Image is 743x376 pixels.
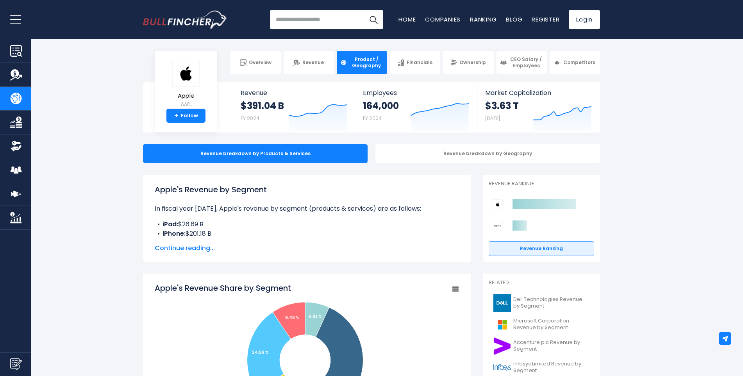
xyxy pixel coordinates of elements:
img: Apple competitors logo [493,199,503,209]
a: Accenture plc Revenue by Segment [489,335,594,357]
small: AAPL [172,101,200,108]
li: $26.69 B [155,220,459,229]
a: Ownership [443,51,493,74]
strong: + [174,112,178,119]
p: In fiscal year [DATE], Apple's revenue by segment (products & services) are as follows: [155,204,459,213]
a: Revenue $391.04 B FY 2024 [233,82,355,132]
span: Employees [363,89,469,97]
div: Revenue breakdown by Products & Services [143,144,368,163]
span: Market Capitalization [485,89,591,97]
img: Sony Group Corporation competitors logo [493,221,503,231]
small: [DATE] [485,115,500,122]
a: Dell Technologies Revenue by Segment [489,292,594,314]
a: Revenue Ranking [489,241,594,256]
a: CEO Salary / Employees [497,51,547,74]
a: Financials [390,51,440,74]
span: Revenue [302,59,324,66]
img: MSFT logo [493,316,511,333]
p: Related [489,279,594,286]
div: Revenue breakdown by Geography [375,144,600,163]
span: Financials [407,59,432,66]
a: Microsoft Corporation Revenue by Segment [489,314,594,335]
strong: $391.04 B [241,100,284,112]
a: Apple AAPL [172,60,200,109]
b: iPhone: [163,229,186,238]
a: Register [532,15,559,23]
a: Login [569,10,600,29]
a: Product / Geography [337,51,387,74]
li: $201.18 B [155,229,459,238]
a: Employees 164,000 FY 2024 [355,82,477,132]
span: Ownership [459,59,486,66]
a: Home [398,15,416,23]
span: Microsoft Corporation Revenue by Segment [513,318,589,331]
a: Market Capitalization $3.63 T [DATE] [477,82,599,132]
a: Blog [506,15,522,23]
a: Companies [425,15,461,23]
span: Revenue [241,89,347,97]
button: Search [364,10,383,29]
tspan: 6.83 % [309,313,322,319]
span: Apple [172,93,200,99]
tspan: 24.59 % [252,349,269,355]
b: iPad: [163,220,178,229]
span: Product / Geography [349,56,384,68]
a: Go to homepage [143,11,227,29]
tspan: Apple's Revenue Share by Segment [155,283,291,294]
tspan: 9.46 % [285,315,299,320]
small: FY 2024 [241,115,259,122]
span: Infosys Limited Revenue by Segment [513,361,589,374]
img: DELL logo [493,294,511,312]
span: Dell Technologies Revenue by Segment [513,296,589,310]
strong: 164,000 [363,100,399,112]
img: Bullfincher logo [143,11,227,29]
small: FY 2024 [363,115,382,122]
h1: Apple's Revenue by Segment [155,184,459,195]
span: Continue reading... [155,244,459,253]
p: Revenue Ranking [489,181,594,187]
span: CEO Salary / Employees [509,56,543,68]
a: Ranking [470,15,497,23]
img: Ownership [10,140,22,152]
a: Overview [230,51,281,74]
a: Revenue [284,51,334,74]
a: +Follow [166,109,205,123]
strong: $3.63 T [485,100,519,112]
img: ACN logo [493,337,511,355]
a: Competitors [550,51,600,74]
span: Overview [249,59,271,66]
span: Competitors [563,59,595,66]
span: Accenture plc Revenue by Segment [513,339,589,353]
